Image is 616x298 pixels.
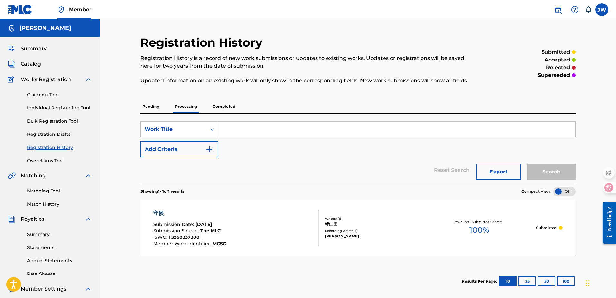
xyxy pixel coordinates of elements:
h2: Registration History [140,35,266,50]
span: Matching [21,172,46,180]
span: ISWC : [153,234,168,240]
img: Top Rightsholder [57,6,65,14]
a: SummarySummary [8,45,47,52]
a: Overclaims Tool [27,157,92,164]
img: search [554,6,562,14]
img: 9d2ae6d4665cec9f34b9.svg [205,145,213,153]
a: Public Search [552,3,564,16]
a: CatalogCatalog [8,60,41,68]
div: 守候 [153,210,226,217]
img: expand [84,76,92,83]
button: 100 [557,276,575,286]
span: MCSC [213,241,226,247]
span: Royalties [21,215,44,223]
div: Recording Artists ( 1 ) [325,228,422,233]
span: The MLC [200,228,221,234]
div: 拖动 [586,274,590,293]
p: Updated information on an existing work will only show in the corresponding fields. New work subm... [140,77,476,85]
div: Notifications [585,6,592,13]
div: 聊天小组件 [584,267,616,298]
span: Compact View [521,189,550,194]
button: 10 [499,276,517,286]
h5: 王靖仁 [19,24,71,32]
span: [DATE] [195,221,212,227]
p: accepted [545,56,570,64]
img: Royalties [8,215,15,223]
p: Processing [173,100,199,113]
a: Claiming Tool [27,91,92,98]
a: Registration Drafts [27,131,92,138]
p: Showing 1 - 1 of 1 results [140,189,184,194]
div: 靖仁 王 [325,221,422,227]
p: Your Total Submitted Shares: [455,219,504,224]
img: Matching [8,172,16,180]
img: expand [84,172,92,180]
span: Member [69,6,91,13]
img: Summary [8,45,15,52]
img: Catalog [8,60,15,68]
a: Match History [27,201,92,208]
div: User Menu [595,3,608,16]
div: [PERSON_NAME] [325,233,422,239]
p: Results Per Page: [462,278,498,284]
p: Completed [211,100,237,113]
span: T3260337308 [168,234,199,240]
div: Help [568,3,581,16]
form: Search Form [140,121,576,183]
img: expand [84,215,92,223]
a: Registration History [27,144,92,151]
a: 守候Submission Date:[DATE]Submission Source:The MLCISWC:T3260337308Member Work Identifier:MCSCWrite... [140,200,576,256]
span: Submission Date : [153,221,195,227]
p: Submitted [536,225,557,231]
span: Member Work Identifier : [153,241,213,247]
a: Summary [27,231,92,238]
img: expand [84,285,92,293]
img: Accounts [8,24,15,32]
span: Catalog [21,60,41,68]
span: Summary [21,45,47,52]
a: Bulk Registration Tool [27,118,92,125]
img: Member Settings [8,285,15,293]
iframe: Resource Center [598,197,616,248]
div: Work Title [145,126,203,133]
span: Member Settings [21,285,66,293]
a: Statements [27,244,92,251]
button: Export [476,164,521,180]
iframe: Chat Widget [584,267,616,298]
span: Works Registration [21,76,71,83]
p: submitted [541,48,570,56]
button: Add Criteria [140,141,218,157]
a: Matching Tool [27,188,92,194]
div: Writers ( 1 ) [325,216,422,221]
p: rejected [546,64,570,71]
img: help [571,6,579,14]
img: MLC Logo [8,5,33,14]
img: Works Registration [8,76,16,83]
button: 25 [518,276,536,286]
p: Pending [140,100,161,113]
a: Annual Statements [27,257,92,264]
span: Submission Source : [153,228,200,234]
a: Individual Registration Tool [27,105,92,111]
button: 50 [538,276,555,286]
span: 100 % [469,224,489,236]
p: Registration History is a record of new work submissions or updates to existing works. Updates or... [140,54,476,70]
p: superseded [538,71,570,79]
a: Rate Sheets [27,271,92,277]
